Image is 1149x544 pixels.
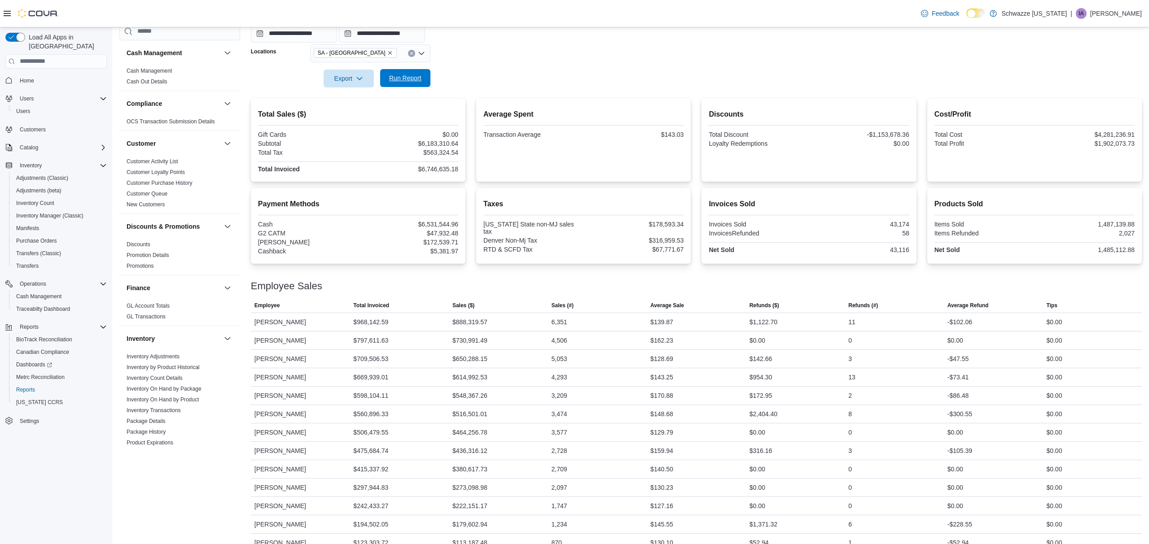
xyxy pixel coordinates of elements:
[483,131,582,138] div: Transaction Average
[127,302,170,309] span: GL Account Totals
[258,109,458,120] h2: Total Sales ($)
[650,353,673,364] div: $128.69
[709,230,807,237] div: InvoicesRefunded
[20,280,46,287] span: Operations
[258,221,356,228] div: Cash
[119,116,240,131] div: Compliance
[222,98,233,109] button: Compliance
[13,291,107,302] span: Cash Management
[318,48,386,57] span: SA - [GEOGRAPHIC_DATA]
[552,317,567,327] div: 6,351
[251,331,350,349] div: [PERSON_NAME]
[353,372,388,383] div: $669,939.01
[119,300,240,326] div: Finance
[222,48,233,58] button: Cash Management
[418,50,425,57] button: Open list of options
[452,353,487,364] div: $650,288.15
[848,372,855,383] div: 13
[1046,390,1062,401] div: $0.00
[389,74,421,83] span: Run Report
[13,304,107,314] span: Traceabilty Dashboard
[127,313,166,320] span: GL Transactions
[16,187,61,194] span: Adjustments (beta)
[13,347,73,357] a: Canadian Compliance
[127,99,162,108] h3: Compliance
[16,174,68,182] span: Adjustments (Classic)
[127,364,200,371] span: Inventory by Product Historical
[1046,317,1062,327] div: $0.00
[360,165,458,173] div: $6,746,635.18
[1046,353,1062,364] div: $0.00
[127,334,220,343] button: Inventory
[127,241,150,248] a: Discounts
[1079,8,1083,19] span: IA
[1046,302,1057,309] span: Tips
[709,140,807,147] div: Loyalty Redemptions
[13,185,65,196] a: Adjustments (beta)
[258,239,356,246] div: [PERSON_NAME]
[13,397,107,408] span: Washington CCRS
[127,158,178,165] a: Customer Activity List
[13,198,107,209] span: Inventory Count
[16,374,65,381] span: Metrc Reconciliation
[483,246,582,253] div: RTD & SCFD Tax
[13,173,72,183] a: Adjustments (Classic)
[947,317,972,327] div: -$102.06
[13,235,107,246] span: Purchase Orders
[1070,8,1072,19] p: |
[2,414,110,427] button: Settings
[552,372,567,383] div: 4,293
[16,108,30,115] span: Users
[483,221,582,235] div: [US_STATE] State non-MJ sales tax
[9,197,110,209] button: Inventory Count
[650,302,684,309] span: Average Sale
[353,390,388,401] div: $598,104.11
[127,283,220,292] button: Finance
[258,248,356,255] div: Cashback
[353,353,388,364] div: $709,506.53
[127,334,155,343] h3: Inventory
[18,9,58,18] img: Cova
[127,396,199,403] span: Inventory On Hand by Product
[2,123,110,136] button: Customers
[127,201,165,208] a: New Customers
[917,4,963,22] a: Feedback
[947,390,969,401] div: -$86.48
[1076,8,1087,19] div: Isaac Atencio
[483,237,582,244] div: Denver Non-Mj Tax
[251,405,350,423] div: [PERSON_NAME]
[25,33,107,51] span: Load All Apps in [GEOGRAPHIC_DATA]
[353,302,389,309] span: Total Invoiced
[13,198,58,209] a: Inventory Count
[127,118,215,125] span: OCS Transaction Submission Details
[934,140,1033,147] div: Total Profit
[966,9,985,18] input: Dark Mode
[13,397,66,408] a: [US_STATE] CCRS
[452,335,487,346] div: $730,991.49
[20,323,39,331] span: Reports
[16,293,61,300] span: Cash Management
[585,246,684,253] div: $67,771.67
[16,386,35,393] span: Reports
[127,180,193,186] a: Customer Purchase History
[552,302,574,309] span: Sales (#)
[16,75,107,86] span: Home
[483,199,684,209] h2: Taxes
[2,159,110,172] button: Inventory
[127,139,156,148] h3: Customer
[9,184,110,197] button: Adjustments (beta)
[1036,140,1135,147] div: $1,902,073.73
[709,131,807,138] div: Total Discount
[811,246,909,253] div: 43,116
[452,390,487,401] div: $548,367.26
[932,9,959,18] span: Feedback
[585,221,684,228] div: $178,593.34
[127,374,183,382] span: Inventory Count Details
[258,140,356,147] div: Subtotal
[314,48,397,58] span: SA - Denver
[16,416,43,426] a: Settings
[13,347,107,357] span: Canadian Compliance
[258,131,356,138] div: Gift Cards
[360,248,458,255] div: $5,381.97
